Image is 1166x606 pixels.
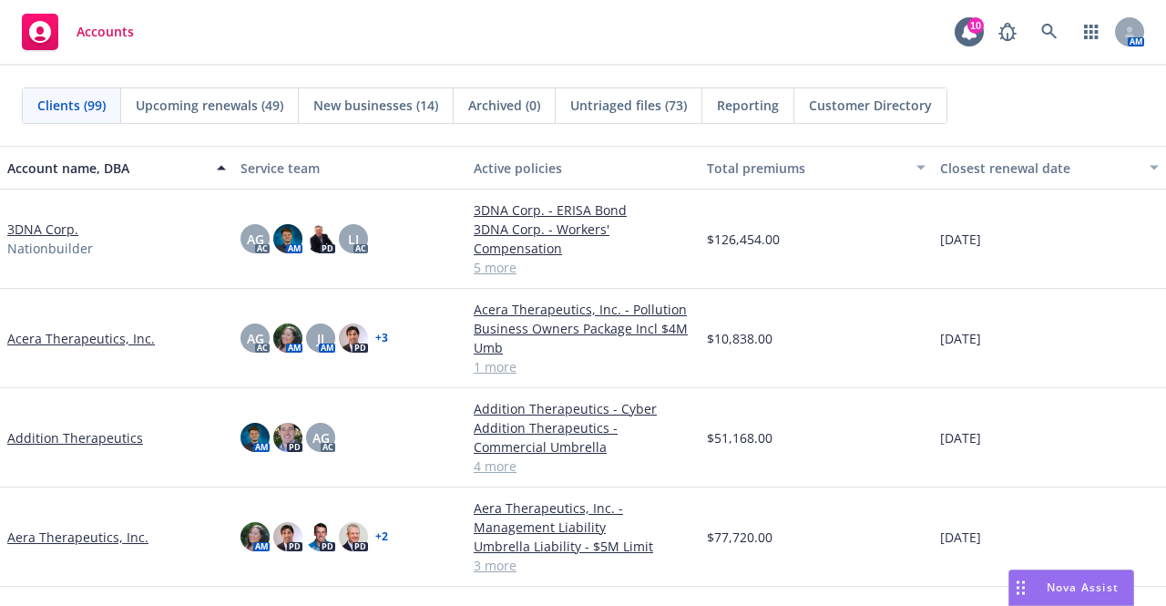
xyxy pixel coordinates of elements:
[77,25,134,39] span: Accounts
[7,159,206,178] div: Account name, DBA
[273,522,302,551] img: photo
[717,96,779,115] span: Reporting
[247,230,264,249] span: AG
[312,428,330,447] span: AG
[273,423,302,452] img: photo
[474,258,692,277] a: 5 more
[306,224,335,253] img: photo
[474,556,692,575] a: 3 more
[707,159,905,178] div: Total premiums
[273,324,302,353] img: photo
[7,239,93,258] span: Nationbuilder
[474,319,692,357] a: Business Owners Package Incl $4M Umb
[7,528,148,547] a: Aera Therapeutics, Inc.
[468,96,540,115] span: Archived (0)
[348,230,359,249] span: LI
[375,531,388,542] a: + 2
[940,230,981,249] span: [DATE]
[967,17,984,34] div: 10
[7,220,78,239] a: 3DNA Corp.
[233,146,466,190] button: Service team
[474,399,692,418] a: Addition Therapeutics - Cyber
[1073,14,1110,50] a: Switch app
[707,528,772,547] span: $77,720.00
[940,428,981,447] span: [DATE]
[474,537,692,556] a: Umbrella Liability - $5M Limit
[707,230,780,249] span: $126,454.00
[306,522,335,551] img: photo
[317,329,324,348] span: JJ
[15,6,141,57] a: Accounts
[240,522,270,551] img: photo
[240,159,459,178] div: Service team
[1008,570,1134,606] button: Nova Assist
[474,418,692,457] a: Addition Therapeutics - Commercial Umbrella
[1031,14,1068,50] a: Search
[700,146,933,190] button: Total premiums
[37,96,106,115] span: Clients (99)
[474,200,692,220] a: 3DNA Corp. - ERISA Bond
[474,300,692,319] a: Acera Therapeutics, Inc. - Pollution
[940,528,981,547] span: [DATE]
[474,357,692,376] a: 1 more
[570,96,687,115] span: Untriaged files (73)
[809,96,932,115] span: Customer Directory
[7,428,143,447] a: Addition Therapeutics
[136,96,283,115] span: Upcoming renewals (49)
[1009,570,1032,605] div: Drag to move
[339,324,368,353] img: photo
[707,428,772,447] span: $51,168.00
[940,159,1139,178] div: Closest renewal date
[474,457,692,476] a: 4 more
[1047,580,1119,595] span: Nova Assist
[273,224,302,253] img: photo
[940,329,981,348] span: [DATE]
[313,96,438,115] span: New businesses (14)
[707,329,772,348] span: $10,838.00
[474,220,692,258] a: 3DNA Corp. - Workers' Compensation
[933,146,1166,190] button: Closest renewal date
[7,329,155,348] a: Acera Therapeutics, Inc.
[466,146,700,190] button: Active policies
[240,423,270,452] img: photo
[474,159,692,178] div: Active policies
[989,14,1026,50] a: Report a Bug
[474,498,692,537] a: Aera Therapeutics, Inc. - Management Liability
[247,329,264,348] span: AG
[375,333,388,344] a: + 3
[339,522,368,551] img: photo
